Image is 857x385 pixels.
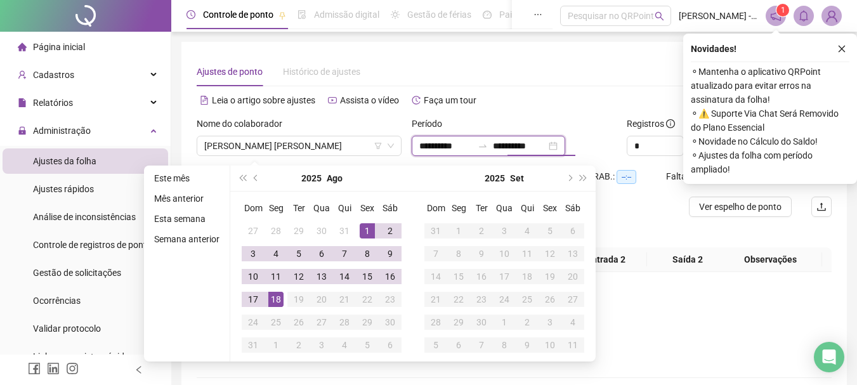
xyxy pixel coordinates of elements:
td: 2025-09-14 [424,265,447,288]
div: 23 [474,292,489,307]
td: 2025-09-05 [356,334,379,356]
span: Relatórios [33,98,73,108]
span: Ocorrências [33,296,81,306]
div: 11 [520,246,535,261]
div: 4 [268,246,284,261]
span: Gestão de férias [407,10,471,20]
span: Administração [33,126,91,136]
span: ⚬ Mantenha o aplicativo QRPoint atualizado para evitar erros na assinatura da folha! [691,65,849,107]
div: 8 [451,246,466,261]
div: 3 [542,315,558,330]
span: Registros [627,117,675,131]
label: Nome do colaborador [197,117,291,131]
div: 2 [520,315,535,330]
div: 28 [337,315,352,330]
span: Faça um tour [424,95,476,105]
div: 29 [360,315,375,330]
td: 2025-09-19 [539,265,561,288]
td: 2025-08-26 [287,311,310,334]
span: ⚬ Ajustes da folha com período ampliado! [691,148,849,176]
td: 2025-09-29 [447,311,470,334]
span: pushpin [278,11,286,19]
span: dashboard [483,10,492,19]
span: swap-right [478,141,488,151]
div: 13 [314,269,329,284]
td: 2025-09-21 [424,288,447,311]
button: year panel [301,166,322,191]
td: 2025-08-11 [265,265,287,288]
div: 24 [245,315,261,330]
span: Gestão de solicitações [33,268,121,278]
div: 11 [268,269,284,284]
div: 4 [565,315,580,330]
td: 2025-09-06 [561,219,584,242]
span: ⚬ ⚠️ Suporte Via Chat Será Removido do Plano Essencial [691,107,849,134]
span: Painel do DP [499,10,549,20]
td: 2025-10-02 [516,311,539,334]
div: 9 [383,246,398,261]
td: 2025-08-27 [310,311,333,334]
span: file-text [200,96,209,105]
td: 2025-10-01 [493,311,516,334]
td: 2025-08-18 [265,288,287,311]
span: user-add [18,70,27,79]
span: search [655,11,664,21]
span: Análise de inconsistências [33,212,136,222]
span: Admissão digital [314,10,379,20]
span: filter [374,142,382,150]
div: 10 [542,337,558,353]
div: 4 [337,337,352,353]
td: 2025-09-02 [470,219,493,242]
td: 2025-08-31 [424,219,447,242]
th: Ter [470,197,493,219]
span: clock-circle [186,10,195,19]
sup: 1 [776,4,789,16]
li: Este mês [149,171,225,186]
td: 2025-09-11 [516,242,539,265]
div: 21 [337,292,352,307]
span: youtube [328,96,337,105]
div: 9 [520,337,535,353]
div: 30 [314,223,329,238]
button: month panel [327,166,343,191]
td: 2025-10-10 [539,334,561,356]
th: Saída 2 [647,247,728,272]
div: H. TRAB.: [577,169,666,184]
td: 2025-08-28 [333,311,356,334]
th: Qui [333,197,356,219]
td: 2025-09-22 [447,288,470,311]
div: 1 [360,223,375,238]
span: info-circle [666,119,675,128]
td: 2025-08-14 [333,265,356,288]
div: 22 [360,292,375,307]
button: super-next-year [577,166,591,191]
div: 31 [337,223,352,238]
th: Qua [310,197,333,219]
td: 2025-09-03 [493,219,516,242]
th: Observações [719,247,822,272]
span: Link para registro rápido [33,351,129,362]
td: 2025-09-09 [470,242,493,265]
td: 2025-08-30 [379,311,402,334]
td: 2025-09-30 [470,311,493,334]
div: 15 [451,269,466,284]
td: 2025-09-01 [265,334,287,356]
span: Leia o artigo sobre ajustes [212,95,315,105]
td: 2025-09-01 [447,219,470,242]
td: 2025-08-25 [265,311,287,334]
div: 20 [565,269,580,284]
td: 2025-09-27 [561,288,584,311]
td: 2025-10-07 [470,334,493,356]
td: 2025-10-03 [539,311,561,334]
td: 2025-09-20 [561,265,584,288]
span: bell [798,10,809,22]
td: 2025-08-20 [310,288,333,311]
span: Ver espelho de ponto [699,200,782,214]
span: Controle de registros de ponto [33,240,152,250]
div: 24 [497,292,512,307]
div: 2 [474,223,489,238]
div: 6 [451,337,466,353]
div: 8 [360,246,375,261]
th: Seg [447,197,470,219]
td: 2025-07-27 [242,219,265,242]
